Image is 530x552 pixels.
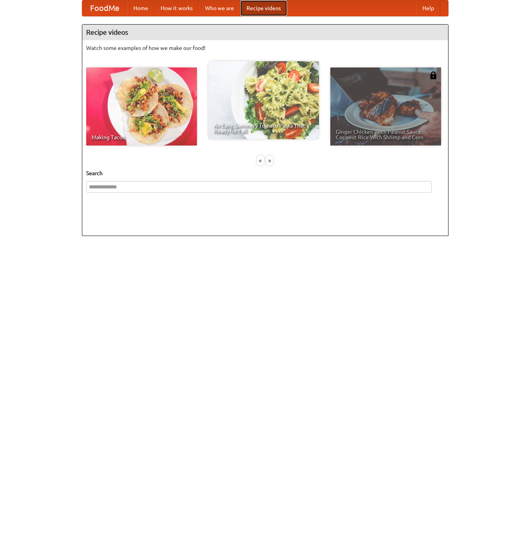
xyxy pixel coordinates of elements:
h4: Recipe videos [82,25,448,40]
a: Help [416,0,440,16]
a: An Easy, Summery Tomato Pasta That's Ready for Fall [208,61,319,139]
a: Making Tacos [86,67,197,146]
div: « [257,156,264,165]
h5: Search [86,169,444,177]
a: Who we are [199,0,240,16]
span: An Easy, Summery Tomato Pasta That's Ready for Fall [214,123,314,134]
span: Making Tacos [92,135,191,140]
a: Home [127,0,154,16]
img: 483408.png [429,71,437,79]
a: FoodMe [82,0,127,16]
div: » [266,156,273,165]
a: How it works [154,0,199,16]
p: Watch some examples of how we make our food! [86,44,444,52]
a: Recipe videos [240,0,287,16]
